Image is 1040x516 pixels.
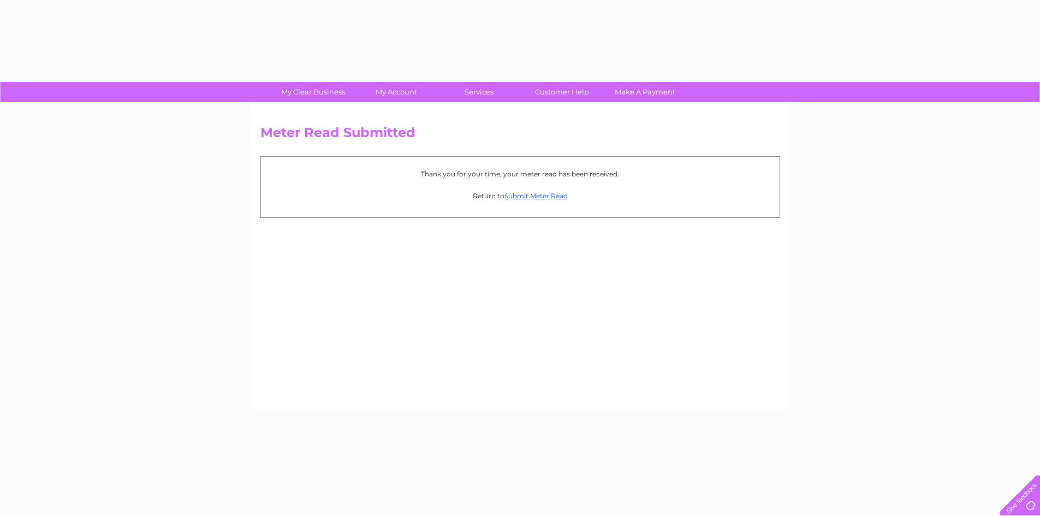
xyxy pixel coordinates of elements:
a: Customer Help [517,82,607,102]
p: Thank you for your time, your meter read has been received. [266,169,774,179]
p: Return to [266,191,774,201]
a: Services [434,82,524,102]
h2: Meter Read Submitted [260,125,780,146]
a: Submit Meter Read [504,192,568,200]
a: My Clear Business [268,82,358,102]
a: Make A Payment [600,82,690,102]
a: My Account [351,82,441,102]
